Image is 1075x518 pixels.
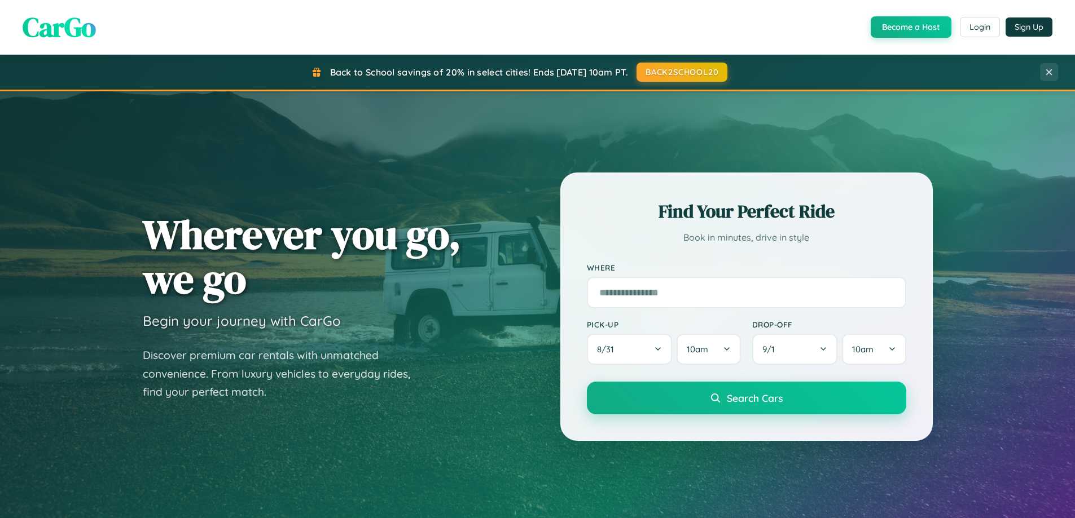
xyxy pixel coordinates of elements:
span: 8 / 31 [597,344,620,355]
span: 10am [852,344,874,355]
label: Pick-up [587,320,741,329]
span: Search Cars [727,392,783,404]
p: Discover premium car rentals with unmatched convenience. From luxury vehicles to everyday rides, ... [143,346,425,401]
button: Become a Host [871,16,951,38]
h2: Find Your Perfect Ride [587,199,906,224]
button: Sign Up [1006,17,1052,37]
button: 10am [842,334,906,365]
button: 8/31 [587,334,673,365]
span: 9 / 1 [762,344,780,355]
h3: Begin your journey with CarGo [143,312,341,329]
label: Where [587,263,906,272]
button: Login [960,17,1000,37]
button: 9/1 [752,334,838,365]
span: 10am [687,344,708,355]
button: 10am [677,334,740,365]
span: Back to School savings of 20% in select cities! Ends [DATE] 10am PT. [330,67,628,78]
button: Search Cars [587,382,906,414]
button: BACK2SCHOOL20 [637,63,727,82]
span: CarGo [23,8,96,46]
h1: Wherever you go, we go [143,212,461,301]
label: Drop-off [752,320,906,329]
p: Book in minutes, drive in style [587,229,906,246]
